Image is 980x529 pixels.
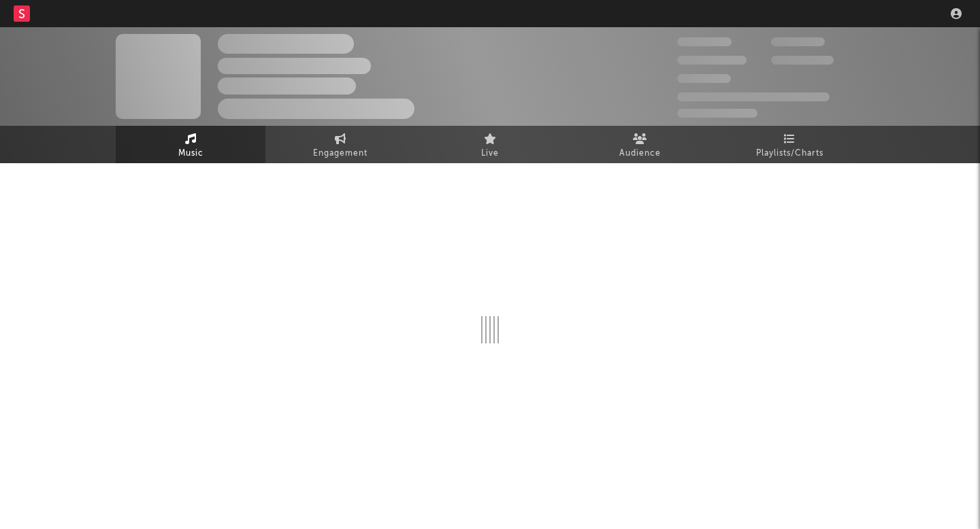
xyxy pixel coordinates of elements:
span: 100,000 [677,74,731,83]
a: Playlists/Charts [715,126,864,163]
span: Engagement [313,146,367,162]
span: 50,000,000 Monthly Listeners [677,92,830,101]
span: Audience [619,146,661,162]
span: 50,000,000 [677,56,747,65]
a: Engagement [265,126,415,163]
span: Live [481,146,499,162]
a: Audience [565,126,715,163]
span: Music [178,146,203,162]
span: Jump Score: 85.0 [677,109,757,118]
span: 100,000 [771,37,825,46]
a: Live [415,126,565,163]
span: 300,000 [677,37,732,46]
span: 1,000,000 [771,56,834,65]
a: Music [116,126,265,163]
span: Playlists/Charts [756,146,823,162]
